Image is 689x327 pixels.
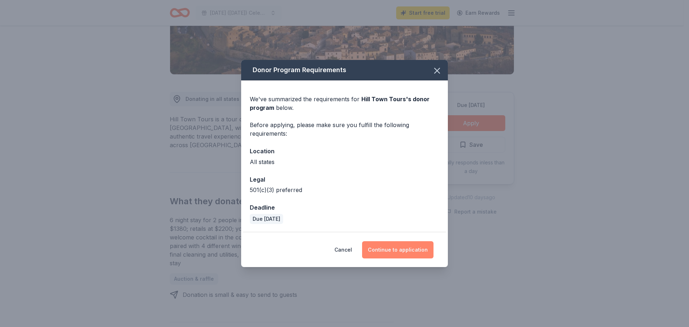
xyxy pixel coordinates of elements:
[334,241,352,258] button: Cancel
[250,95,439,112] div: We've summarized the requirements for below.
[250,203,439,212] div: Deadline
[250,121,439,138] div: Before applying, please make sure you fulfill the following requirements:
[250,146,439,156] div: Location
[250,175,439,184] div: Legal
[241,60,448,80] div: Donor Program Requirements
[250,186,439,194] div: 501(c)(3) preferred
[250,214,283,224] div: Due [DATE]
[250,158,439,166] div: All states
[362,241,433,258] button: Continue to application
